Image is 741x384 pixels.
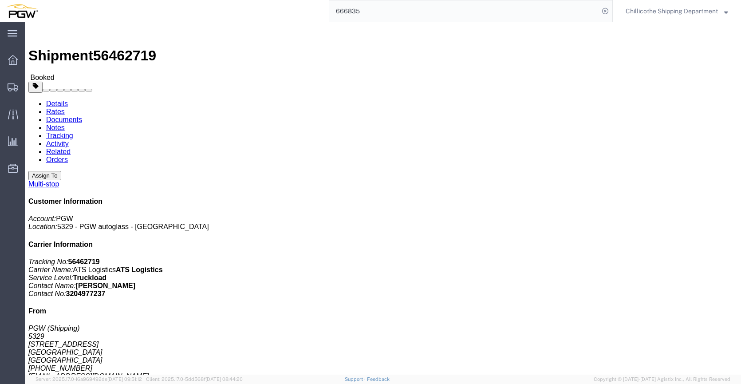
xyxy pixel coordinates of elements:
[146,376,243,382] span: Client: 2025.17.0-5dd568f
[205,376,243,382] span: [DATE] 08:44:20
[6,4,38,18] img: logo
[345,376,367,382] a: Support
[25,22,741,375] iframe: FS Legacy Container
[594,376,730,383] span: Copyright © [DATE]-[DATE] Agistix Inc., All Rights Reserved
[626,6,718,16] span: Chillicothe Shipping Department
[367,376,390,382] a: Feedback
[329,0,599,22] input: Search for shipment number, reference number
[625,6,729,16] button: Chillicothe Shipping Department
[107,376,142,382] span: [DATE] 09:51:12
[35,376,142,382] span: Server: 2025.17.0-16a969492de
